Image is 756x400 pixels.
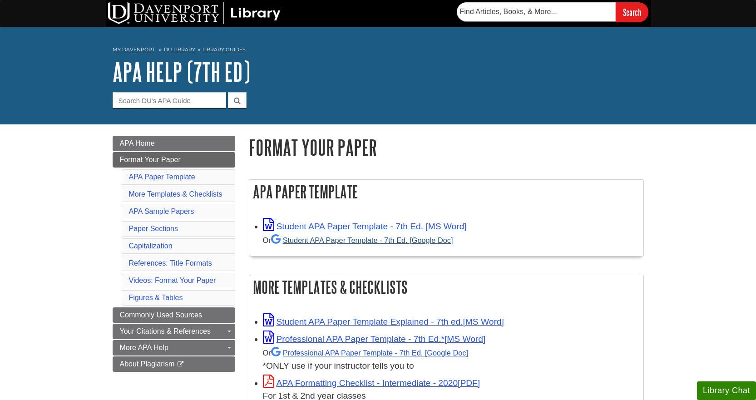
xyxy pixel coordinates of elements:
[120,327,211,335] span: Your Citations & References
[113,136,235,372] div: Guide Page Menu
[457,2,616,21] input: Find Articles, Books, & More...
[616,2,648,22] input: Search
[113,136,235,151] a: APA Home
[249,180,643,204] h2: APA Paper Template
[120,156,181,163] span: Format Your Paper
[263,222,467,231] a: Link opens in new window
[113,46,155,54] a: My Davenport
[263,378,480,388] a: Link opens in new window
[263,317,504,326] a: Link opens in new window
[120,360,175,368] span: About Plagiarism
[129,277,216,284] a: Videos: Format Your Paper
[129,242,173,250] a: Capitalization
[263,236,453,244] small: Or
[113,324,235,339] a: Your Citations & References
[113,58,250,86] a: APA Help (7th Ed)
[249,136,644,159] h1: Format Your Paper
[263,349,468,357] small: Or
[129,225,178,232] a: Paper Sections
[129,259,212,267] a: References: Title Formats
[129,294,183,301] a: Figures & Tables
[263,346,639,373] div: *ONLY use if your instructor tells you to
[113,340,235,356] a: More APA Help
[113,356,235,372] a: About Plagiarism
[203,46,246,53] a: Library Guides
[271,349,468,357] a: Professional APA Paper Template - 7th Ed.
[108,2,281,24] img: DU Library
[120,139,155,147] span: APA Home
[129,173,195,181] a: APA Paper Template
[249,275,643,299] h2: More Templates & Checklists
[113,307,235,323] a: Commonly Used Sources
[164,46,195,53] a: DU Library
[177,361,184,367] i: This link opens in a new window
[113,152,235,168] a: Format Your Paper
[113,44,644,58] nav: breadcrumb
[263,334,486,344] a: Link opens in new window
[697,381,756,400] button: Library Chat
[120,344,168,351] span: More APA Help
[129,190,222,198] a: More Templates & Checklists
[457,2,648,22] form: Searches DU Library's articles, books, and more
[113,92,226,108] input: Search DU's APA Guide
[120,311,202,319] span: Commonly Used Sources
[271,236,453,244] a: Student APA Paper Template - 7th Ed. [Google Doc]
[129,207,194,215] a: APA Sample Papers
